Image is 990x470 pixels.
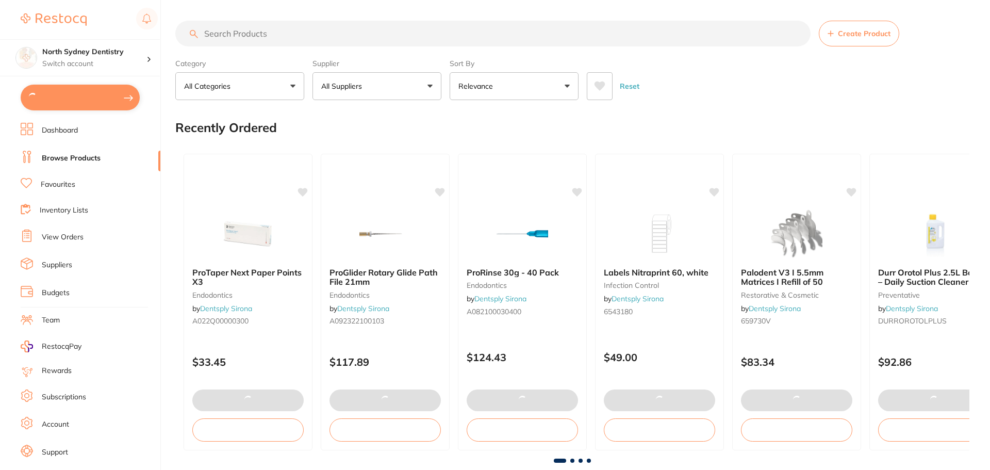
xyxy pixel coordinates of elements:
[819,21,899,46] button: Create Product
[741,304,801,313] span: by
[40,205,88,216] a: Inventory Lists
[192,356,304,368] p: $33.45
[329,291,441,299] small: endodontics
[900,208,967,260] img: Durr Orotol Plus 2.5L Bottle – Daily Suction Cleaner
[838,29,890,38] span: Create Product
[175,72,304,100] button: All Categories
[604,268,715,277] b: Labels Nitraprint 60, white
[626,208,693,260] img: Labels Nitraprint 60, white
[41,180,75,190] a: Favourites
[467,281,578,289] small: endodontics
[42,392,86,402] a: Subscriptions
[21,13,87,26] img: Restocq Logo
[42,419,69,430] a: Account
[741,317,852,325] small: 659730V
[42,366,72,376] a: Rewards
[329,356,441,368] p: $117.89
[42,288,70,298] a: Budgets
[321,81,366,91] p: All Suppliers
[763,208,830,260] img: Palodent V3 I 5.5mm Matrices I Refill of 50
[329,268,441,287] b: ProGlider Rotary Glide Path File 21mm
[886,304,938,313] a: Dentsply Sirona
[200,304,252,313] a: Dentsply Sirona
[42,232,84,242] a: View Orders
[16,47,37,68] img: North Sydney Dentistry
[467,351,578,363] p: $124.43
[612,294,664,303] a: Dentsply Sirona
[42,447,68,458] a: Support
[749,304,801,313] a: Dentsply Sirona
[467,268,578,277] b: ProRinse 30g - 40 Pack
[42,125,78,136] a: Dashboard
[450,72,579,100] button: Relevance
[21,8,87,31] a: Restocq Logo
[604,307,715,316] small: 6543180
[329,304,389,313] span: by
[474,294,526,303] a: Dentsply Sirona
[42,47,146,57] h4: North Sydney Dentistry
[617,72,642,100] button: Reset
[741,291,852,299] small: restorative & cosmetic
[42,315,60,326] a: Team
[312,72,441,100] button: All Suppliers
[467,294,526,303] span: by
[329,317,441,325] small: A092322100103
[337,304,389,313] a: Dentsply Sirona
[604,351,715,363] p: $49.00
[489,208,556,260] img: ProRinse 30g - 40 Pack
[42,342,81,352] span: RestocqPay
[175,21,811,46] input: Search Products
[352,208,419,260] img: ProGlider Rotary Glide Path File 21mm
[184,81,235,91] p: All Categories
[175,121,277,135] h2: Recently Ordered
[192,304,252,313] span: by
[175,59,304,68] label: Category
[192,317,304,325] small: A022Q00000300
[312,59,441,68] label: Supplier
[878,317,989,325] small: DURROROTOLPLUS
[467,307,578,316] small: A082100030400
[741,356,852,368] p: $83.34
[878,356,989,368] p: $92.86
[42,153,101,164] a: Browse Products
[741,268,852,287] b: Palodent V3 I 5.5mm Matrices I Refill of 50
[878,268,989,287] b: Durr Orotol Plus 2.5L Bottle – Daily Suction Cleaner
[42,260,72,270] a: Suppliers
[878,304,938,313] span: by
[214,208,282,260] img: ProTaper Next Paper Points X3
[450,59,579,68] label: Sort By
[42,59,146,69] p: Switch account
[604,281,715,289] small: infection control
[21,341,33,352] img: RestocqPay
[192,291,304,299] small: endodontics
[878,291,989,299] small: preventative
[192,268,304,287] b: ProTaper Next Paper Points X3
[21,341,81,352] a: RestocqPay
[458,81,497,91] p: Relevance
[604,294,664,303] span: by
